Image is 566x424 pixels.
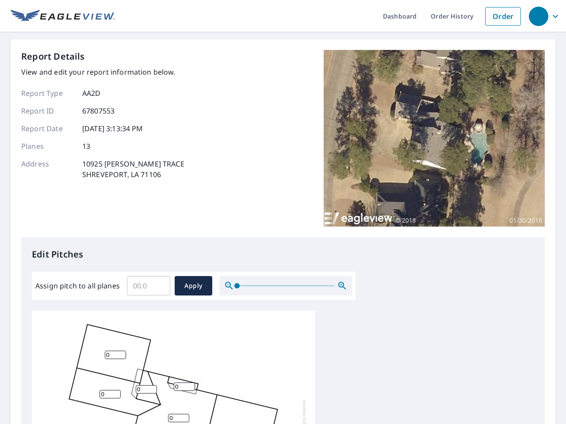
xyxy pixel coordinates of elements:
[82,141,90,151] p: 13
[82,159,184,180] p: 10925 [PERSON_NAME] TRACE SHREVEPORT, LA 71106
[21,123,74,134] p: Report Date
[182,280,205,291] span: Apply
[21,88,74,98] p: Report Type
[21,141,74,151] p: Planes
[485,7,521,26] a: Order
[82,106,115,116] p: 67807553
[21,50,85,63] p: Report Details
[21,67,184,77] p: View and edit your report information below.
[175,276,212,295] button: Apply
[11,10,115,23] img: EV Logo
[82,123,143,134] p: [DATE] 3:13:34 PM
[32,248,534,261] p: Edit Pitches
[82,88,101,98] p: AA2D
[35,280,120,291] label: Assign pitch to all planes
[127,273,170,298] input: 00.0
[21,159,74,180] p: Address
[21,106,74,116] p: Report ID
[324,50,545,227] img: Top image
